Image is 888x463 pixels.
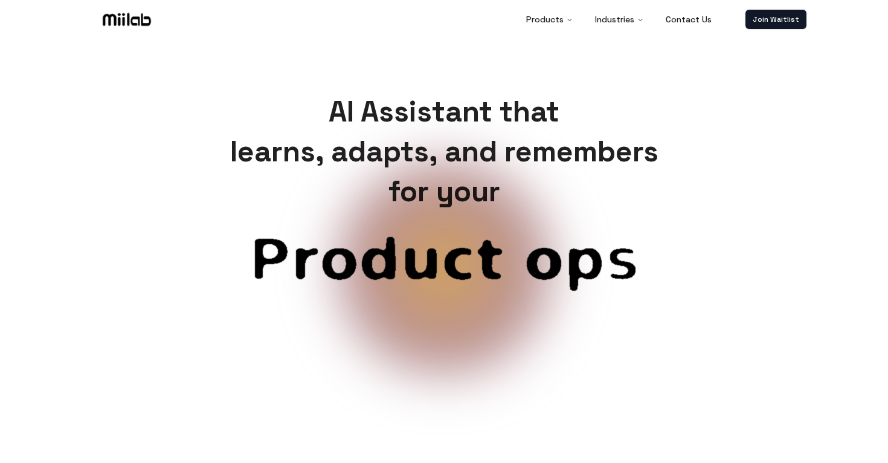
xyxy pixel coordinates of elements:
a: Join Waitlist [745,10,806,29]
nav: Main [516,7,721,31]
h1: AI Assistant that learns, adapts, and remembers for your [220,92,668,212]
span: Customer service [172,231,716,347]
button: Products [516,7,583,31]
img: Logo [100,10,153,28]
button: Industries [585,7,654,31]
a: Contact Us [656,7,721,31]
a: Logo [82,10,172,28]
